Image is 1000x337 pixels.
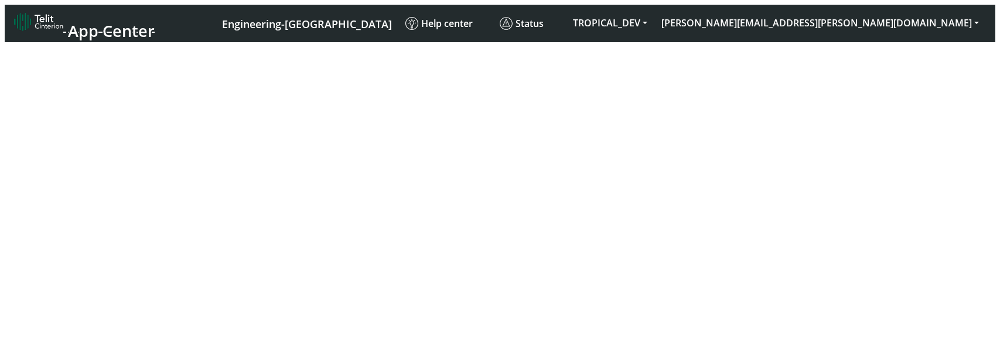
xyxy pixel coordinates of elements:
span: App Center [68,20,155,42]
span: Help center [405,17,473,30]
a: Your current platform instance [221,12,391,34]
a: Status [495,12,566,35]
button: TROPICAL_DEV [566,12,654,33]
img: knowledge.svg [405,17,418,30]
span: Engineering-[GEOGRAPHIC_DATA] [222,17,392,31]
button: [PERSON_NAME][EMAIL_ADDRESS][PERSON_NAME][DOMAIN_NAME] [654,12,986,33]
img: status.svg [500,17,513,30]
span: Status [500,17,544,30]
a: App Center [14,9,153,38]
a: Help center [401,12,495,35]
img: logo-telit-cinterion-gw-new.png [14,12,63,31]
